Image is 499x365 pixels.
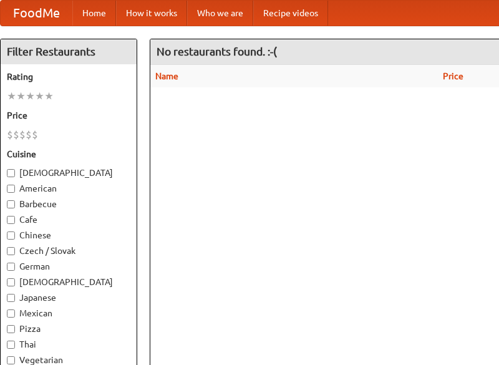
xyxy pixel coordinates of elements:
ng-pluralize: No restaurants found. :-( [157,46,277,57]
input: [DEMOGRAPHIC_DATA] [7,169,15,177]
li: $ [13,128,19,142]
input: Thai [7,341,15,349]
a: Price [443,71,463,81]
input: [DEMOGRAPHIC_DATA] [7,278,15,286]
a: Name [155,71,178,81]
li: ★ [44,89,54,103]
label: Barbecue [7,198,130,210]
label: Czech / Slovak [7,245,130,257]
label: Mexican [7,307,130,319]
label: Thai [7,338,130,351]
label: [DEMOGRAPHIC_DATA] [7,276,130,288]
label: Chinese [7,229,130,241]
input: Vegetarian [7,356,15,364]
label: Pizza [7,323,130,335]
input: Mexican [7,309,15,318]
input: Chinese [7,231,15,240]
h5: Rating [7,71,130,83]
input: German [7,263,15,271]
h4: Filter Restaurants [1,39,137,64]
label: [DEMOGRAPHIC_DATA] [7,167,130,179]
input: Czech / Slovak [7,247,15,255]
h5: Price [7,109,130,122]
input: Pizza [7,325,15,333]
a: Who we are [187,1,253,26]
li: $ [32,128,38,142]
h5: Cuisine [7,148,130,160]
input: Japanese [7,294,15,302]
a: Home [72,1,116,26]
li: ★ [7,89,16,103]
li: $ [26,128,32,142]
input: Cafe [7,216,15,224]
a: Recipe videos [253,1,328,26]
input: American [7,185,15,193]
li: $ [7,128,13,142]
label: American [7,182,130,195]
li: $ [19,128,26,142]
li: ★ [26,89,35,103]
a: How it works [116,1,187,26]
li: ★ [35,89,44,103]
li: ★ [16,89,26,103]
label: Japanese [7,291,130,304]
input: Barbecue [7,200,15,208]
label: German [7,260,130,273]
a: FoodMe [1,1,72,26]
label: Cafe [7,213,130,226]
